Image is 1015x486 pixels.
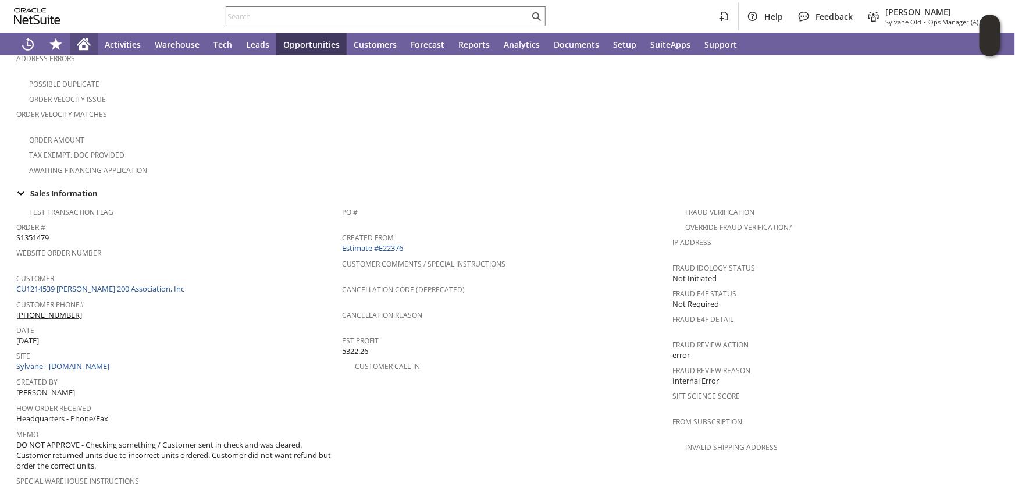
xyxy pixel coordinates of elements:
a: Cancellation Reason [342,310,422,320]
a: Analytics [497,33,547,56]
span: Feedback [815,11,853,22]
a: Created From [342,233,394,243]
a: Cancellation Code (deprecated) [342,285,465,295]
a: Date [16,325,34,335]
span: error [673,350,690,361]
span: [DATE] [16,335,39,346]
a: SuiteApps [643,33,697,56]
a: Order # [16,222,45,232]
a: Fraud Verification [686,207,755,217]
a: Order Amount [29,135,84,145]
a: Customers [347,33,404,56]
span: Headquarters - Phone/Fax [16,413,108,424]
a: Customer Comments / Special Instructions [342,259,505,269]
a: Address Errors [16,54,75,63]
td: Sales Information [12,186,1003,201]
a: Order Velocity Issue [29,94,106,104]
span: Tech [213,39,232,50]
span: Warehouse [155,39,200,50]
span: SuiteApps [650,39,690,50]
a: Override Fraud Verification? [686,222,792,232]
a: Created By [16,377,58,387]
svg: Search [529,9,543,23]
a: Documents [547,33,606,56]
a: Fraud Review Reason [673,366,751,375]
a: Tech [206,33,239,56]
svg: Recent Records [21,37,35,51]
span: Ops Manager (A) (F2L) [928,17,994,26]
svg: Home [77,37,91,51]
span: Activities [105,39,141,50]
span: Not Required [673,299,720,310]
span: 5322.26 [342,346,368,357]
span: DO NOT APPROVE - Checking something / Customer sent in check and was cleared. Customer returned u... [16,439,336,471]
span: Reports [458,39,490,50]
div: Shortcuts [42,33,70,56]
a: PO # [342,207,358,217]
a: Order Velocity Matches [16,109,107,119]
span: Setup [613,39,636,50]
span: [PERSON_NAME] [885,6,994,17]
a: Sylvane - [DOMAIN_NAME] [16,361,112,371]
span: Not Initiated [673,273,717,284]
span: S1351479 [16,232,49,243]
iframe: Click here to launch Oracle Guided Learning Help Panel [980,15,1000,56]
span: Support [704,39,737,50]
div: Sales Information [12,186,999,201]
a: Reports [451,33,497,56]
a: Opportunities [276,33,347,56]
a: From Subscription [673,417,743,427]
a: Fraud Review Action [673,340,749,350]
span: Sylvane Old [885,17,921,26]
a: Warehouse [148,33,206,56]
a: Est Profit [342,336,379,346]
a: Leads [239,33,276,56]
a: Awaiting Financing Application [29,165,147,175]
a: Possible Duplicate [29,79,99,89]
a: Special Warehouse Instructions [16,476,139,486]
a: IP Address [673,237,712,247]
a: Customer Call-in [355,361,420,371]
a: Fraud Idology Status [673,263,756,273]
span: - [924,17,926,26]
a: Customer Phone# [16,300,84,310]
a: Setup [606,33,643,56]
span: Leads [246,39,269,50]
a: Site [16,351,30,361]
a: How Order Received [16,403,91,413]
a: Fraud E4F Status [673,289,737,299]
span: Customers [354,39,397,50]
a: Website Order Number [16,248,101,258]
a: Sift Science Score [673,391,740,401]
a: Fraud E4F Detail [673,314,734,324]
span: Documents [554,39,599,50]
a: Home [70,33,98,56]
span: Forecast [411,39,444,50]
a: [PHONE_NUMBER] [16,310,82,320]
a: Invalid Shipping Address [686,442,778,452]
a: Activities [98,33,148,56]
span: Analytics [504,39,540,50]
a: Forecast [404,33,451,56]
a: Customer [16,274,54,283]
a: Tax Exempt. Doc Provided [29,150,124,160]
span: Opportunities [283,39,340,50]
a: Recent Records [14,33,42,56]
svg: Shortcuts [49,37,63,51]
svg: logo [14,8,60,24]
span: Internal Error [673,375,720,386]
span: Help [764,11,783,22]
a: CU1214539 [PERSON_NAME] 200 Association, Inc [16,283,187,294]
span: Oracle Guided Learning Widget. To move around, please hold and drag [980,36,1000,57]
a: Support [697,33,744,56]
a: Memo [16,430,38,439]
input: Search [226,9,529,23]
a: Estimate #E22376 [342,243,406,253]
a: Test Transaction Flag [29,207,113,217]
span: [PERSON_NAME] [16,387,75,398]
